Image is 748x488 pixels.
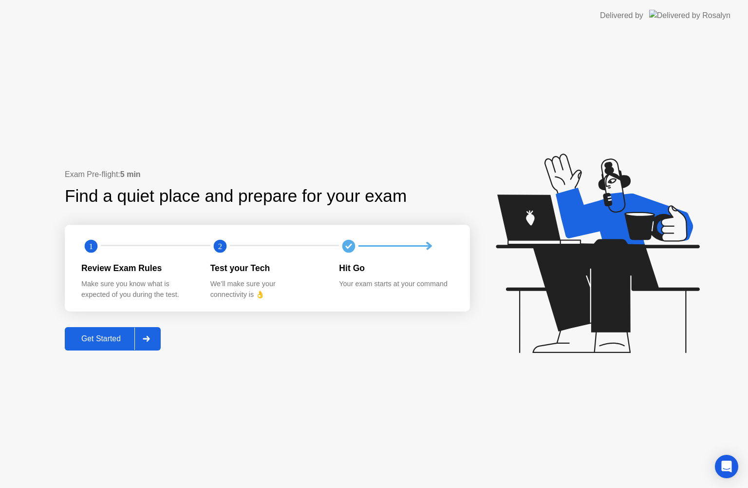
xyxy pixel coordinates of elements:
text: 2 [218,241,222,251]
div: Your exam starts at your command [339,279,452,290]
div: Get Started [68,334,134,343]
div: Test your Tech [210,262,324,274]
div: Delivered by [600,10,643,21]
text: 1 [89,241,93,251]
div: Hit Go [339,262,452,274]
div: Review Exam Rules [81,262,195,274]
img: Delivered by Rosalyn [649,10,730,21]
b: 5 min [120,170,141,178]
div: Find a quiet place and prepare for your exam [65,183,408,209]
div: Exam Pre-flight: [65,169,470,180]
div: Make sure you know what is expected of you during the test. [81,279,195,300]
button: Get Started [65,327,161,351]
div: Open Intercom Messenger [715,455,738,478]
div: We’ll make sure your connectivity is 👌 [210,279,324,300]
